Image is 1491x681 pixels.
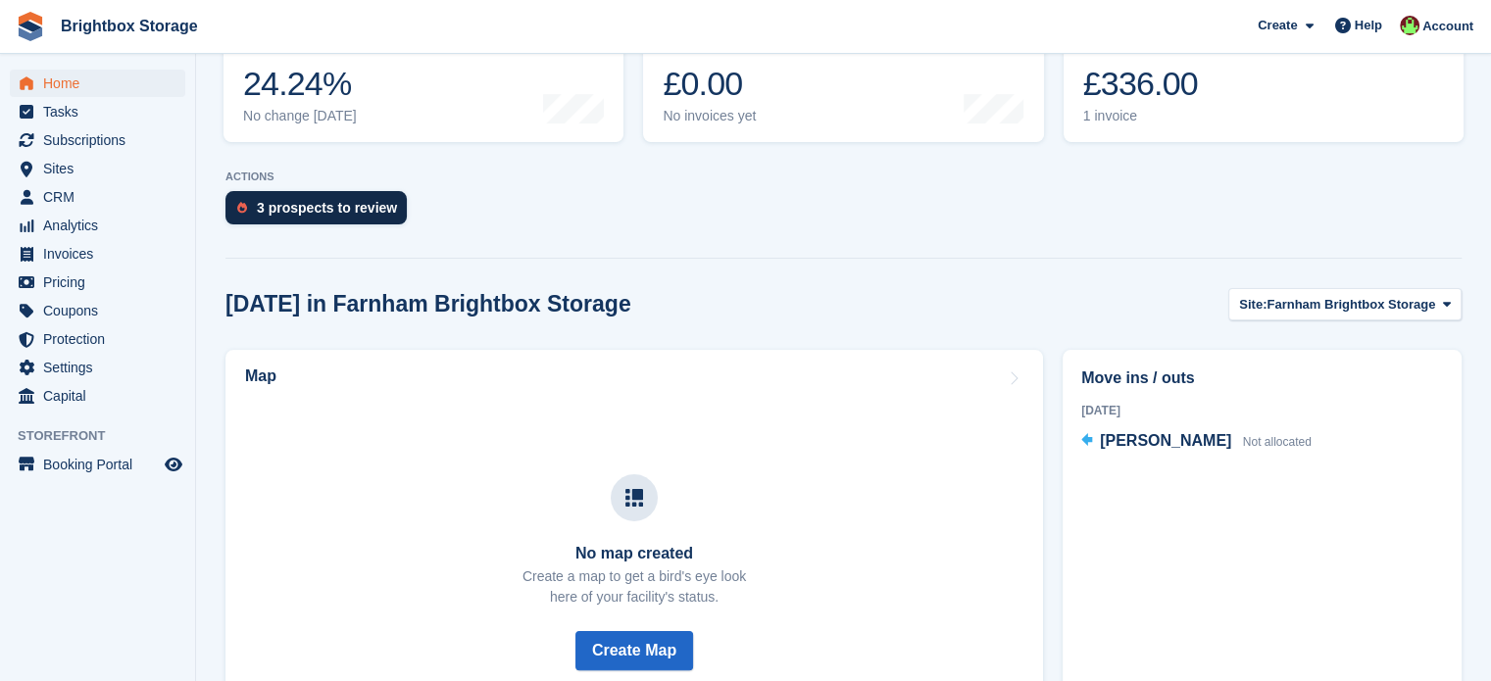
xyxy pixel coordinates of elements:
p: ACTIONS [225,170,1462,183]
h2: Map [245,367,276,385]
h2: Move ins / outs [1081,366,1443,390]
a: Occupancy 24.24% No change [DATE] [224,18,623,142]
a: 3 prospects to review [225,191,417,234]
span: Coupons [43,297,161,324]
span: Site: [1239,295,1267,315]
a: Awaiting payment £336.00 1 invoice [1064,18,1464,142]
a: menu [10,354,185,381]
a: menu [10,70,185,97]
button: Site: Farnham Brightbox Storage [1228,288,1462,320]
a: menu [10,212,185,239]
span: Farnham Brightbox Storage [1267,295,1435,315]
a: menu [10,325,185,353]
img: map-icn-33ee37083ee616e46c38cad1a60f524a97daa1e2b2c8c0bc3eb3415660979fc1.svg [625,489,643,507]
a: menu [10,451,185,478]
span: CRM [43,183,161,211]
div: 3 prospects to review [257,200,397,216]
a: menu [10,155,185,182]
div: 24.24% [243,64,357,104]
div: 1 invoice [1083,108,1218,124]
div: £336.00 [1083,64,1218,104]
span: Pricing [43,268,161,296]
span: Analytics [43,212,161,239]
span: Account [1422,17,1473,36]
a: menu [10,98,185,125]
span: Create [1258,16,1297,35]
span: Protection [43,325,161,353]
span: Sites [43,155,161,182]
div: [DATE] [1081,402,1443,419]
img: prospect-51fa495bee0391a8d652442698ab0144808aea92771e9ea1ae160a38d050c398.svg [237,202,247,214]
span: Home [43,70,161,97]
div: No change [DATE] [243,108,357,124]
a: menu [10,297,185,324]
div: No invoices yet [663,108,809,124]
p: Create a map to get a bird's eye look here of your facility's status. [522,566,746,608]
a: Preview store [162,453,185,476]
img: stora-icon-8386f47178a22dfd0bd8f6a31ec36ba5ce8667c1dd55bd0f319d3a0aa187defe.svg [16,12,45,41]
img: Marlena [1400,16,1419,35]
a: menu [10,126,185,154]
span: Storefront [18,426,195,446]
div: £0.00 [663,64,809,104]
span: Settings [43,354,161,381]
a: menu [10,240,185,268]
a: menu [10,382,185,410]
span: Invoices [43,240,161,268]
a: Brightbox Storage [53,10,206,42]
span: Tasks [43,98,161,125]
a: menu [10,268,185,296]
h3: No map created [522,545,746,562]
button: Create Map [575,631,693,670]
span: Booking Portal [43,451,161,478]
a: Month-to-date sales £0.00 No invoices yet [643,18,1043,142]
span: Help [1355,16,1382,35]
span: Not allocated [1243,435,1312,449]
span: [PERSON_NAME] [1100,432,1231,449]
a: [PERSON_NAME] Not allocated [1081,429,1312,455]
h2: [DATE] in Farnham Brightbox Storage [225,291,631,317]
span: Capital [43,382,161,410]
a: menu [10,183,185,211]
span: Subscriptions [43,126,161,154]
